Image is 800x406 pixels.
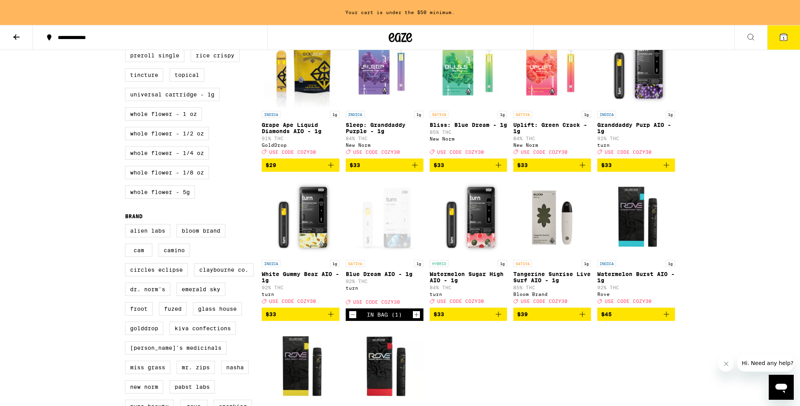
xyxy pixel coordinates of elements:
label: Bloom Brand [177,224,225,237]
label: Tincture [125,68,163,82]
div: turn [597,142,675,148]
label: Universal Cartridge - 1g [125,88,220,101]
label: Glass House [193,302,242,315]
button: Add to bag [597,158,675,172]
div: New Norm [346,142,423,148]
p: 1g [498,260,507,267]
label: Whole Flower - 1/8 oz [125,166,209,179]
p: Grape Ape Liquid Diamonds AIO - 1g [262,122,339,134]
span: USE CODE COZY30 [605,299,652,304]
span: $39 [517,311,528,317]
p: Blue Dream AIO - 1g [346,271,423,277]
button: Add to bag [346,158,423,172]
div: turn [262,292,339,297]
label: Emerald Sky [177,283,225,296]
p: 84% THC [513,136,591,141]
span: $29 [266,162,276,168]
p: SATIVA [513,260,532,267]
p: SATIVA [346,260,364,267]
div: Rove [597,292,675,297]
a: Open page for Blue Dream AIO - 1g from turn [346,178,423,308]
label: Froot [125,302,153,315]
label: Preroll Single [125,49,184,62]
img: Rove - Watermelon Burst AIO - 1g [597,178,675,256]
button: Add to bag [513,158,591,172]
p: Uplift: Green Crack - 1g [513,122,591,134]
p: INDICA [262,111,280,118]
img: turn - White Gummy Bear AIO - 1g [262,178,339,256]
label: Miss Grass [125,361,170,374]
img: New Norm - Uplift: Green Crack - 1g [513,29,591,107]
p: 1g [666,111,675,118]
legend: Brand [125,213,143,219]
label: NASHA [221,361,249,374]
button: Add to bag [513,308,591,321]
label: Fuzed [159,302,187,315]
a: Open page for White Gummy Bear AIO - 1g from turn [262,178,339,308]
p: 92% THC [346,279,423,284]
p: 92% THC [597,136,675,141]
div: In Bag (1) [367,312,402,318]
p: 84% THC [430,285,507,290]
span: USE CODE COZY30 [269,150,316,155]
button: Add to bag [262,308,339,321]
label: Claybourne Co. [194,263,254,276]
img: turn - Watermelon Sugar High AIO - 1g [430,178,507,256]
p: 1g [330,111,339,118]
p: INDICA [597,260,616,267]
label: Whole Flower - 5g [125,185,195,199]
p: Tangerine Sunrise Live Surf AIO - 1g [513,271,591,283]
span: USE CODE COZY30 [269,299,316,304]
a: Open page for Watermelon Burst AIO - 1g from Rove [597,178,675,308]
div: New Norm [430,136,507,141]
button: Add to bag [597,308,675,321]
span: USE CODE COZY30 [353,150,400,155]
label: Whole Flower - 1/4 oz [125,146,209,160]
img: Rove - Maui Waui AIO - 1g [262,327,339,405]
p: 85% THC [430,130,507,135]
p: White Gummy Bear AIO - 1g [262,271,339,283]
p: 92% THC [597,285,675,290]
span: $33 [434,162,444,168]
div: turn [346,285,423,290]
p: SATIVA [513,111,532,118]
a: Open page for Sleep: Granddaddy Purple - 1g from New Norm [346,29,423,158]
a: Open page for Grape Ape Liquid Diamonds AIO - 1g from GoldDrop [262,29,339,158]
label: CAM [125,244,152,257]
a: Open page for Bliss: Blue Dream - 1g from New Norm [430,29,507,158]
button: Add to bag [430,158,507,172]
p: 84% THC [346,136,423,141]
p: 1g [498,111,507,118]
p: SATIVA [430,111,448,118]
a: Open page for Granddaddy Purp AIO - 1g from turn [597,29,675,158]
label: Mr. Zips [177,361,215,374]
label: Pabst Labs [170,380,215,394]
p: INDICA [597,111,616,118]
p: Granddaddy Purp AIO - 1g [597,122,675,134]
iframe: Button to launch messaging window [769,375,794,400]
img: Bloom Brand - Tangerine Sunrise Live Surf AIO - 1g [513,178,591,256]
label: Circles Eclipse [125,263,188,276]
span: $33 [266,311,276,317]
iframe: Close message [718,356,734,372]
p: 1g [666,260,675,267]
span: $33 [517,162,528,168]
img: Rove - Cherry Gelato AIO - 1g [346,327,423,405]
img: turn - Granddaddy Purp AIO - 1g [597,29,675,107]
p: 1g [330,260,339,267]
button: 1 [767,25,800,50]
span: USE CODE COZY30 [353,299,400,304]
span: $33 [601,162,612,168]
p: 1g [582,111,591,118]
label: Whole Flower - 1 oz [125,107,202,121]
p: 91% THC [262,136,339,141]
p: INDICA [346,111,364,118]
p: HYBRID [430,260,448,267]
a: Open page for Uplift: Green Crack - 1g from New Norm [513,29,591,158]
p: 85% THC [513,285,591,290]
p: 1g [414,111,423,118]
span: USE CODE COZY30 [605,150,652,155]
span: USE CODE COZY30 [437,299,484,304]
p: 1g [582,260,591,267]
